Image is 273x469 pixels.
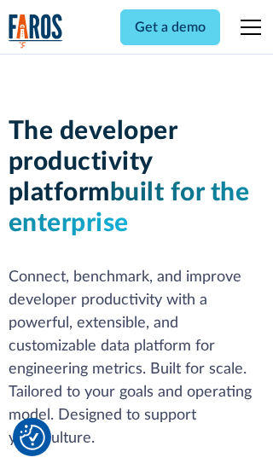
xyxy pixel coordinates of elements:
[20,425,45,450] img: Revisit consent button
[9,14,63,49] img: Logo of the analytics and reporting company Faros.
[9,266,265,450] p: Connect, benchmark, and improve developer productivity with a powerful, extensible, and customiza...
[20,425,45,450] button: Cookie Settings
[9,180,250,236] span: built for the enterprise
[9,116,265,239] h1: The developer productivity platform
[9,14,63,49] a: home
[120,9,220,45] a: Get a demo
[230,7,264,48] div: menu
